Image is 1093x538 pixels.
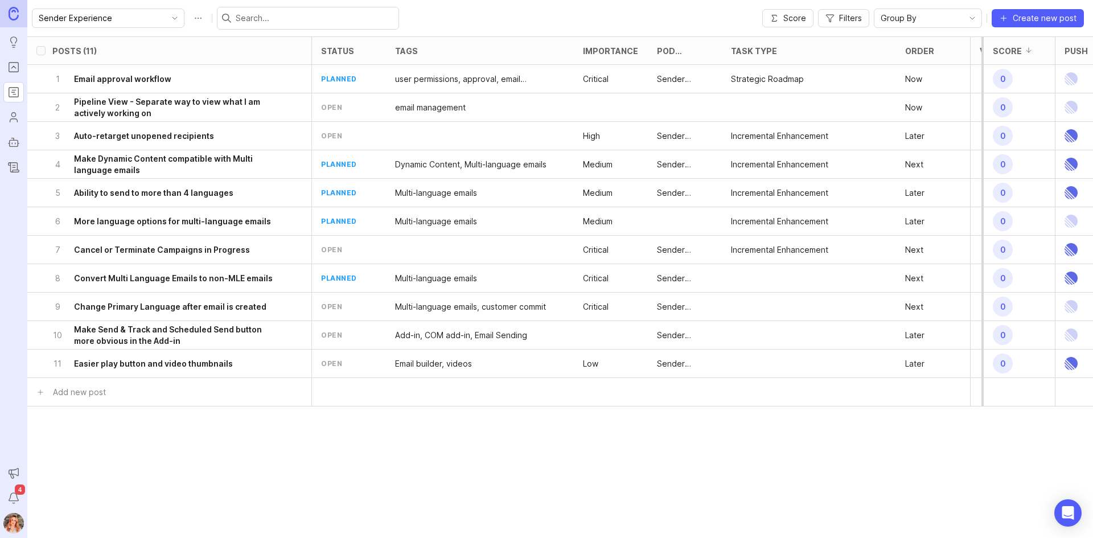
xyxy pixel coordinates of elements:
img: Linear Logo [1065,93,1078,121]
img: Linear Logo [1065,150,1078,178]
div: Critical [583,273,609,284]
div: Later [905,187,924,199]
p: 1 [52,73,63,85]
p: 9 [980,157,1015,173]
p: Now [905,102,922,113]
p: Incremental Enhancement [731,130,828,142]
p: Critical [583,73,609,85]
p: 11 [52,358,63,369]
span: Score [783,13,806,24]
p: Dynamic Content, Multi-language emails [395,159,546,170]
p: 16 [980,242,1015,258]
p: 2 [52,102,63,113]
div: Task Type [731,47,777,55]
span: 0 [993,69,1013,89]
img: Linear Logo [1065,321,1078,349]
p: Email builder, videos [395,358,472,369]
p: Sender Experience [657,273,713,284]
p: Multi-language emails [395,216,477,227]
div: tags [395,47,418,55]
p: 8 [980,327,1015,343]
div: Sender Experience [657,244,713,256]
div: toggle menu [32,9,184,28]
p: 6 [52,216,63,227]
h6: Convert Multi Language Emails to non-MLE emails [74,273,273,284]
a: Users [3,107,24,128]
p: Next [905,244,923,256]
button: 1Email approval workflow [52,65,280,93]
p: Low [583,358,598,369]
img: Linear Logo [1065,264,1078,292]
p: 26 [980,71,1015,87]
button: Announcements [3,463,24,483]
p: Critical [583,301,609,313]
span: 0 [993,297,1013,317]
span: 0 [993,97,1013,117]
h6: More language options for multi-language emails [74,216,271,227]
p: Later [905,130,924,142]
div: open [321,102,342,112]
p: 7 [52,244,63,256]
p: Sender Experience [657,187,713,199]
a: Autopilot [3,132,24,153]
img: Linear Logo [1065,207,1078,235]
p: Sender Experience [657,358,713,369]
p: email management [395,102,466,113]
a: Changelog [3,157,24,178]
div: Next [905,273,923,284]
p: 1 [980,100,1015,116]
div: open [321,359,342,368]
p: Multi-language emails, customer commit [395,301,546,313]
span: 0 [993,240,1013,260]
p: Now [905,73,922,85]
div: user permissions, approval, email management [395,73,565,85]
div: Sender Experience [657,159,713,170]
p: Strategic Roadmap [731,73,804,85]
p: Multi-language emails [395,187,477,199]
div: open [321,245,342,254]
p: Medium [583,159,613,170]
div: Sender Experience [657,73,713,85]
h6: Ability to send to more than 4 languages [74,187,233,199]
a: Ideas [3,32,24,52]
p: Add-in, COM add-in, Email Sending [395,330,527,341]
a: Roadmaps [3,82,24,102]
input: Search... [236,12,394,24]
div: Medium [583,187,613,199]
div: Open Intercom Messenger [1054,499,1082,527]
span: 0 [993,126,1013,146]
p: Incremental Enhancement [731,244,828,256]
p: 21 [980,185,1015,201]
div: Posts (11) [52,47,97,55]
img: Canny Home [9,7,19,20]
button: 7Cancel or Terminate Campaigns in Progress [52,236,280,264]
h6: Pipeline View - Separate way to view what I am actively working on [74,96,280,119]
p: Incremental Enhancement [731,159,828,170]
img: Linear Logo [1065,293,1078,321]
span: 0 [993,268,1013,288]
div: planned [321,74,357,84]
p: Incremental Enhancement [731,216,828,227]
p: 4 [52,159,63,170]
p: 16 [980,270,1015,286]
p: Later [905,358,924,369]
svg: toggle icon [963,14,981,23]
button: 11Easier play button and video thumbnails [52,350,280,377]
svg: toggle icon [166,14,184,23]
div: Later [905,330,924,341]
p: Incremental Enhancement [731,187,828,199]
